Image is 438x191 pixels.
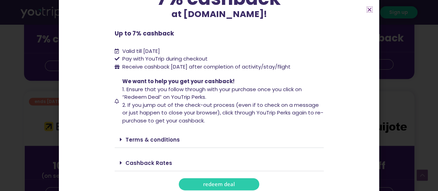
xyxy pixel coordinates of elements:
span: Receive cashback [DATE] after completion of activity/stay/flight [122,63,291,70]
span: 1. Ensure that you follow through with your purchase once you click on “Redeem Deal” on YouTrip P... [122,86,302,101]
div: Terms & conditions [115,132,324,148]
span: We want to help you get your cashback! [122,78,235,85]
a: redeem deal [179,178,259,190]
span: Valid till [DATE] [122,47,160,55]
p: at [DOMAIN_NAME]! [115,8,324,21]
a: Close [367,7,372,12]
span: Pay with YouTrip during checkout [121,55,208,63]
b: Up to 7% cashback [115,29,174,38]
span: redeem deal [203,182,235,187]
a: Cashback Rates [125,159,172,167]
div: Cashback Rates [115,155,324,171]
span: 2. If you jump out of the check-out process (even if to check on a message or just happen to clos... [122,101,323,124]
a: Terms & conditions [125,136,180,143]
